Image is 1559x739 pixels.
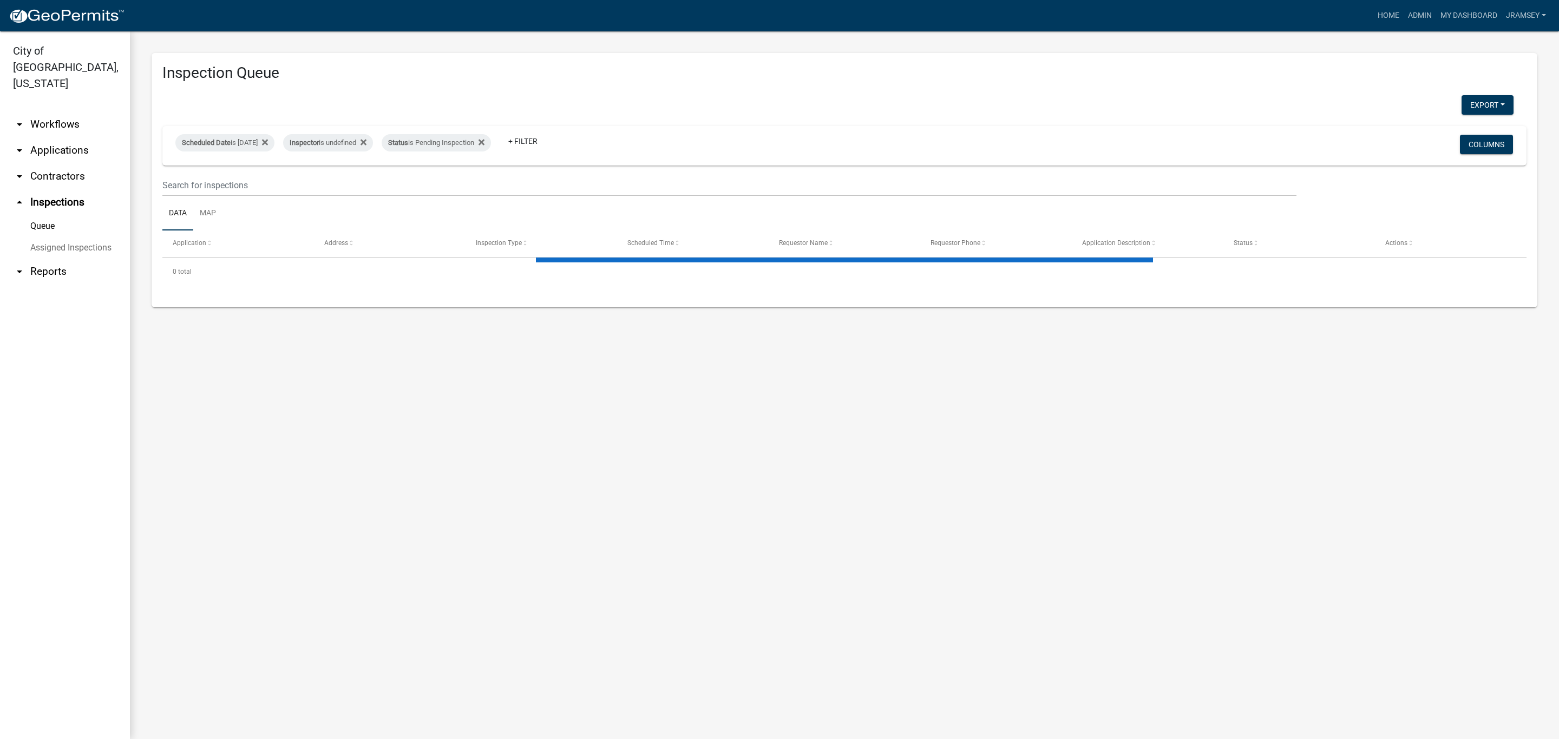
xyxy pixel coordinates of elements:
[382,134,491,151] div: is Pending Inspection
[283,134,373,151] div: is undefined
[931,239,980,247] span: Requestor Phone
[1404,5,1436,26] a: Admin
[627,239,674,247] span: Scheduled Time
[466,230,617,256] datatable-header-cell: Inspection Type
[1234,239,1253,247] span: Status
[1072,230,1223,256] datatable-header-cell: Application Description
[182,138,231,147] span: Scheduled Date
[920,230,1072,256] datatable-header-cell: Requestor Phone
[1436,5,1502,26] a: My Dashboard
[1502,5,1550,26] a: jramsey
[1375,230,1527,256] datatable-header-cell: Actions
[1385,239,1407,247] span: Actions
[162,258,1527,285] div: 0 total
[1460,135,1513,154] button: Columns
[388,138,408,147] span: Status
[779,239,828,247] span: Requestor Name
[162,64,1527,82] h3: Inspection Queue
[314,230,466,256] datatable-header-cell: Address
[13,265,26,278] i: arrow_drop_down
[175,134,274,151] div: is [DATE]
[13,144,26,157] i: arrow_drop_down
[13,118,26,131] i: arrow_drop_down
[1373,5,1404,26] a: Home
[173,239,206,247] span: Application
[162,174,1296,196] input: Search for inspections
[162,196,193,231] a: Data
[476,239,522,247] span: Inspection Type
[324,239,348,247] span: Address
[290,138,319,147] span: Inspector
[13,170,26,183] i: arrow_drop_down
[1223,230,1375,256] datatable-header-cell: Status
[162,230,314,256] datatable-header-cell: Application
[500,131,546,151] a: + Filter
[13,196,26,209] i: arrow_drop_up
[1462,95,1514,115] button: Export
[769,230,920,256] datatable-header-cell: Requestor Name
[1082,239,1150,247] span: Application Description
[617,230,769,256] datatable-header-cell: Scheduled Time
[193,196,222,231] a: Map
